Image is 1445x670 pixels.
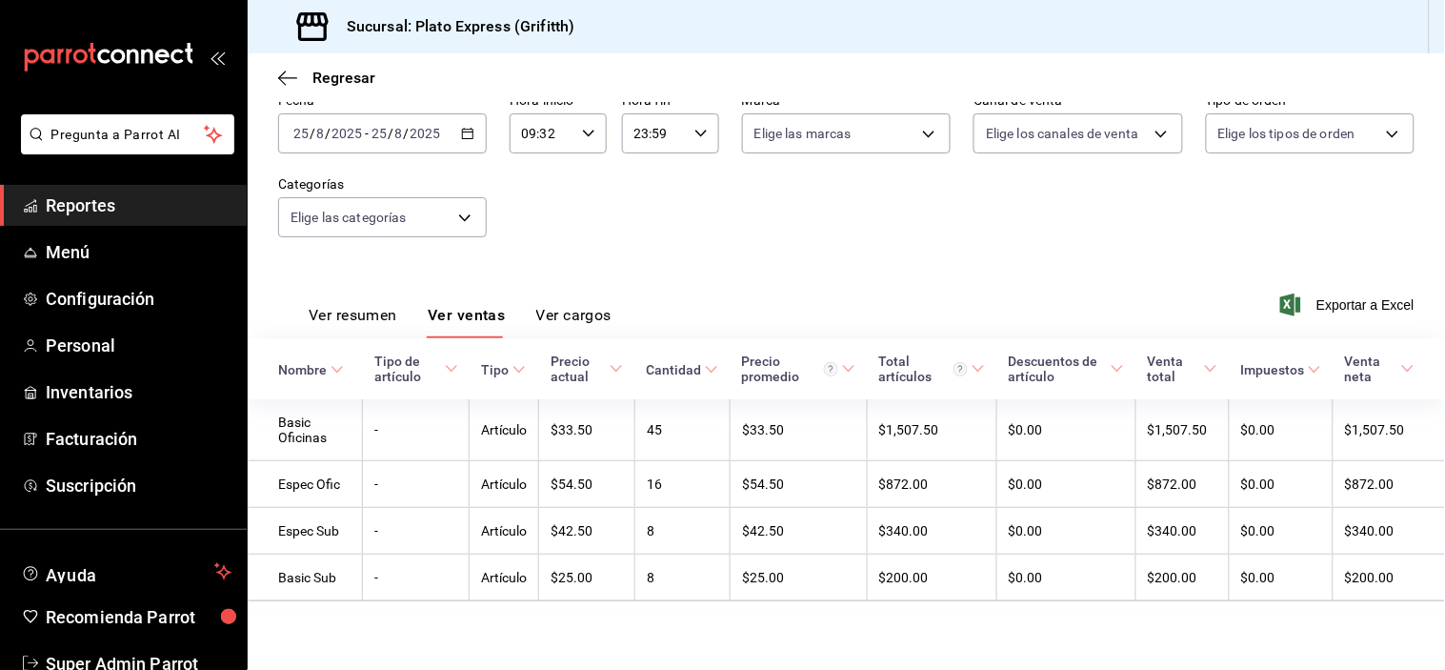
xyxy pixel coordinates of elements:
span: Regresar [312,69,375,87]
td: $54.50 [539,461,635,508]
td: $25.00 [539,555,635,601]
span: Impuestos [1240,362,1321,377]
td: - [363,555,470,601]
td: Artículo [470,399,539,461]
td: $0.00 [1229,508,1333,555]
div: Precio promedio [741,354,838,384]
svg: El total artículos considera cambios de precios en los artículos así como costos adicionales por ... [953,362,968,376]
span: Elige las marcas [754,124,852,143]
td: Basic Sub [248,555,363,601]
span: Facturación [46,426,231,452]
a: Pregunta a Parrot AI [13,138,234,158]
td: $340.00 [1135,508,1229,555]
span: Pregunta a Parrot AI [51,125,205,145]
span: Precio promedio [741,354,855,384]
button: Pregunta a Parrot AI [21,114,234,154]
div: Impuestos [1240,362,1304,377]
td: 45 [634,399,730,461]
button: Regresar [278,69,375,87]
span: Tipo [481,362,526,377]
div: Descuentos de artículo [1008,354,1107,384]
svg: Precio promedio = Total artículos / cantidad [824,362,838,376]
input: -- [394,126,404,141]
button: Ver resumen [309,306,397,338]
td: $42.50 [730,508,867,555]
span: / [388,126,393,141]
td: $33.50 [539,399,635,461]
h3: Sucursal: Plato Express (Grifitth) [331,15,574,38]
span: Descuentos de artículo [1008,354,1124,384]
td: $1,507.50 [1135,399,1229,461]
input: -- [292,126,310,141]
span: / [325,126,331,141]
label: Hora inicio [510,94,607,108]
td: - [363,461,470,508]
label: Categorías [278,178,487,192]
div: Venta total [1147,354,1200,384]
div: Venta neta [1344,354,1397,384]
td: $0.00 [1229,461,1333,508]
span: Configuración [46,286,231,312]
div: Nombre [278,362,327,377]
td: $872.00 [1135,461,1229,508]
td: $0.00 [996,399,1135,461]
span: Recomienda Parrot [46,604,231,630]
td: $340.00 [1333,508,1445,555]
td: 8 [634,508,730,555]
td: $25.00 [730,555,867,601]
div: navigation tabs [309,306,612,338]
td: $872.00 [1333,461,1445,508]
div: Tipo [481,362,509,377]
td: Artículo [470,508,539,555]
td: $1,507.50 [1333,399,1445,461]
td: $200.00 [867,555,996,601]
span: Venta total [1147,354,1217,384]
span: Suscripción [46,473,231,498]
span: / [310,126,315,141]
input: -- [371,126,388,141]
input: ---- [331,126,363,141]
div: Precio actual [551,354,607,384]
label: Hora fin [622,94,719,108]
td: $0.00 [996,555,1135,601]
button: Ver ventas [428,306,506,338]
span: Reportes [46,193,231,218]
td: $0.00 [996,461,1135,508]
td: $340.00 [867,508,996,555]
td: Artículo [470,461,539,508]
span: Total artículos [878,354,985,384]
span: Inventarios [46,379,231,405]
td: $200.00 [1135,555,1229,601]
span: Cantidad [646,362,718,377]
span: Elige los canales de venta [986,124,1138,143]
td: Basic Oficinas [248,399,363,461]
td: - [363,399,470,461]
td: Artículo [470,555,539,601]
span: Menú [46,239,231,265]
td: Espec Ofic [248,461,363,508]
td: - [363,508,470,555]
button: Ver cargos [536,306,612,338]
span: Tipo de artículo [374,354,458,384]
td: $200.00 [1333,555,1445,601]
div: Tipo de artículo [374,354,441,384]
input: ---- [410,126,442,141]
span: Elige los tipos de orden [1218,124,1355,143]
td: $872.00 [867,461,996,508]
span: Ayuda [46,560,207,583]
td: $42.50 [539,508,635,555]
span: Personal [46,333,231,358]
td: $1,507.50 [867,399,996,461]
td: $0.00 [1229,399,1333,461]
div: Cantidad [646,362,701,377]
span: Nombre [278,362,344,377]
span: Elige las categorías [291,208,407,227]
td: Espec Sub [248,508,363,555]
span: Venta neta [1344,354,1415,384]
button: Exportar a Excel [1284,294,1415,316]
td: $0.00 [1229,555,1333,601]
span: - [365,126,369,141]
td: 16 [634,461,730,508]
label: Fecha [278,94,487,108]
